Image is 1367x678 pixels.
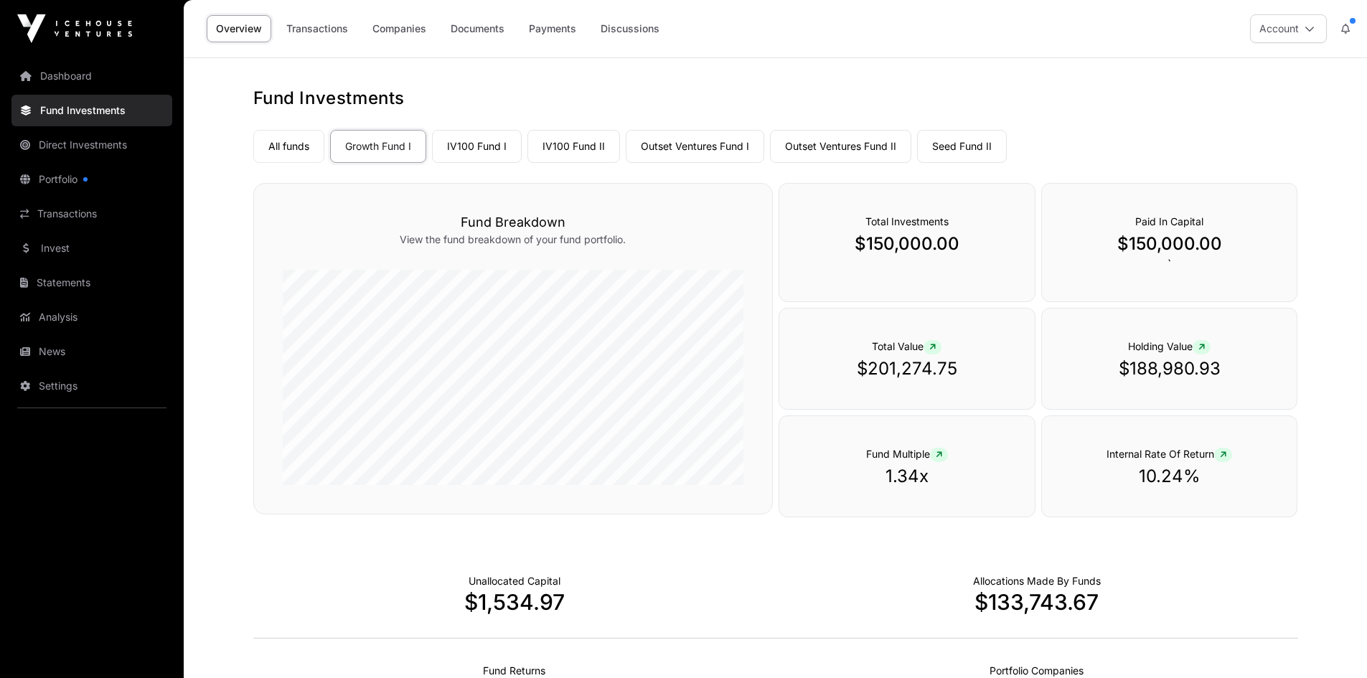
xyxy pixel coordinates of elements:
[1250,14,1327,43] button: Account
[1107,448,1232,460] span: Internal Rate Of Return
[917,130,1007,163] a: Seed Fund II
[11,336,172,367] a: News
[253,87,1298,110] h1: Fund Investments
[1295,609,1367,678] iframe: Chat Widget
[1041,183,1298,302] div: `
[363,15,436,42] a: Companies
[11,164,172,195] a: Portfolio
[1071,465,1269,488] p: 10.24%
[11,60,172,92] a: Dashboard
[1071,357,1269,380] p: $188,980.93
[591,15,669,42] a: Discussions
[11,129,172,161] a: Direct Investments
[253,130,324,163] a: All funds
[11,95,172,126] a: Fund Investments
[808,465,1006,488] p: 1.34x
[11,198,172,230] a: Transactions
[11,232,172,264] a: Invest
[527,130,620,163] a: IV100 Fund II
[283,232,743,247] p: View the fund breakdown of your fund portfolio.
[253,589,776,615] p: $1,534.97
[483,664,545,678] p: Realised Returns from Funds
[469,574,560,588] p: Cash not yet allocated
[865,215,949,227] span: Total Investments
[11,370,172,402] a: Settings
[776,589,1298,615] p: $133,743.67
[1071,232,1269,255] p: $150,000.00
[1128,340,1211,352] span: Holding Value
[11,267,172,298] a: Statements
[432,130,522,163] a: IV100 Fund I
[866,448,948,460] span: Fund Multiple
[17,14,132,43] img: Icehouse Ventures Logo
[520,15,586,42] a: Payments
[283,212,743,232] h3: Fund Breakdown
[11,301,172,333] a: Analysis
[277,15,357,42] a: Transactions
[770,130,911,163] a: Outset Ventures Fund II
[872,340,941,352] span: Total Value
[441,15,514,42] a: Documents
[207,15,271,42] a: Overview
[808,357,1006,380] p: $201,274.75
[973,574,1101,588] p: Capital Deployed Into Companies
[626,130,764,163] a: Outset Ventures Fund I
[808,232,1006,255] p: $150,000.00
[990,664,1084,678] p: Number of Companies Deployed Into
[1135,215,1203,227] span: Paid In Capital
[330,130,426,163] a: Growth Fund I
